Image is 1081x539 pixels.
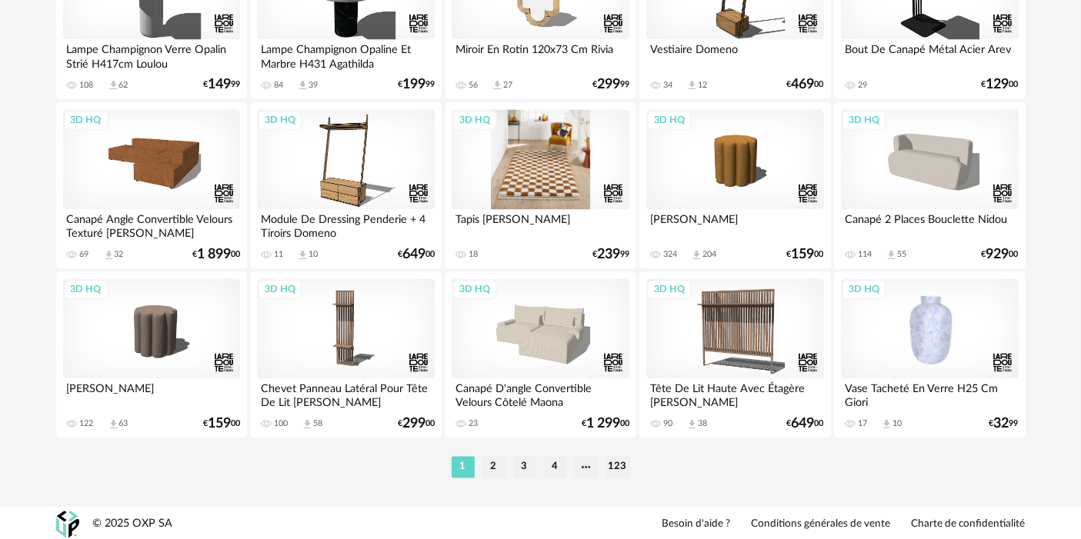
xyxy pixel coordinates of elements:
div: 3D HQ [64,279,108,299]
div: € 00 [203,418,240,429]
li: 1 [452,456,475,477]
a: 3D HQ Canapé 2 Places Bouclette Nidou 114 Download icon 55 €92900 [834,102,1025,268]
div: 3D HQ [452,110,497,130]
span: 929 [986,249,1009,260]
div: 3D HQ [258,279,302,299]
div: 90 [663,418,672,429]
div: 10 [892,418,902,429]
a: Besoin d'aide ? [662,517,731,531]
div: € 00 [787,418,824,429]
div: 69 [80,249,89,260]
div: Lampe Champignon Verre Opalin Strié H417cm Loulou [63,39,240,70]
div: 38 [698,418,707,429]
div: 3D HQ [258,110,302,130]
div: 56 [469,80,478,91]
div: 39 [309,80,318,91]
span: 239 [597,249,620,260]
div: 18 [469,249,478,260]
div: 34 [663,80,672,91]
div: € 00 [398,418,435,429]
span: 159 [208,418,231,429]
a: Charte de confidentialité [912,517,1026,531]
a: 3D HQ [PERSON_NAME] 122 Download icon 63 €15900 [56,271,247,438]
div: € 99 [398,79,435,90]
div: 12 [698,80,707,91]
div: [PERSON_NAME] [63,378,240,409]
li: 4 [544,456,567,477]
div: 29 [858,80,867,91]
div: € 99 [989,418,1019,429]
div: Miroir En Rotin 120x73 Cm Rivia [452,39,629,70]
span: Download icon [108,418,119,430]
span: 199 [402,79,425,90]
span: 649 [402,249,425,260]
span: Download icon [302,418,313,430]
span: 469 [792,79,815,90]
div: 204 [702,249,716,260]
li: 123 [606,456,630,477]
div: Vase Tacheté En Verre H25 Cm Giori [841,378,1018,409]
li: 3 [513,456,536,477]
div: € 00 [398,249,435,260]
div: 23 [469,418,478,429]
span: Download icon [686,418,698,430]
a: 3D HQ Chevet Panneau Latéral Pour Tête De Lit [PERSON_NAME] 100 Download icon 58 €29900 [250,271,441,438]
div: € 00 [787,79,824,90]
div: Canapé Angle Convertible Velours Texturé [PERSON_NAME] [63,209,240,240]
div: Canapé D'angle Convertible Velours Côtelé Maona [452,378,629,409]
a: 3D HQ Module De Dressing Penderie + 4 Tiroirs Domeno 11 Download icon 10 €64900 [250,102,441,268]
div: 3D HQ [452,279,497,299]
div: € 99 [592,249,629,260]
div: Lampe Champignon Opaline Et Marbre H431 Agathilda [257,39,434,70]
div: € 00 [192,249,240,260]
div: € 00 [787,249,824,260]
a: 3D HQ Canapé D'angle Convertible Velours Côtelé Maona 23 €1 29900 [445,271,636,438]
a: 3D HQ Canapé Angle Convertible Velours Texturé [PERSON_NAME] 69 Download icon 32 €1 89900 [56,102,247,268]
span: 159 [792,249,815,260]
span: 299 [597,79,620,90]
div: € 99 [203,79,240,90]
div: 100 [274,418,288,429]
div: 58 [313,418,322,429]
a: Conditions générales de vente [752,517,891,531]
a: 3D HQ [PERSON_NAME] 324 Download icon 204 €15900 [639,102,830,268]
a: 3D HQ Tapis [PERSON_NAME] 18 €23999 [445,102,636,268]
div: Canapé 2 Places Bouclette Nidou [841,209,1018,240]
div: € 00 [582,418,629,429]
span: 299 [402,418,425,429]
img: OXP [56,511,79,537]
span: 649 [792,418,815,429]
div: 114 [858,249,872,260]
div: 11 [274,249,283,260]
span: Download icon [686,79,698,91]
div: 63 [119,418,128,429]
a: 3D HQ Vase Tacheté En Verre H25 Cm Giori 17 Download icon 10 €3299 [834,271,1025,438]
span: Download icon [108,79,119,91]
div: 27 [503,80,512,91]
div: 3D HQ [842,279,886,299]
div: Module De Dressing Penderie + 4 Tiroirs Domeno [257,209,434,240]
div: 62 [119,80,128,91]
span: Download icon [886,249,897,261]
div: 3D HQ [647,110,692,130]
div: Tapis [PERSON_NAME] [452,209,629,240]
div: Chevet Panneau Latéral Pour Tête De Lit [PERSON_NAME] [257,378,434,409]
div: 32 [115,249,124,260]
div: 3D HQ [647,279,692,299]
div: [PERSON_NAME] [646,209,823,240]
span: 1 899 [197,249,231,260]
span: Download icon [881,418,892,430]
div: € 99 [592,79,629,90]
div: Bout De Canapé Métal Acier Arev [841,39,1018,70]
div: 3D HQ [64,110,108,130]
li: 2 [482,456,505,477]
span: Download icon [297,79,309,91]
div: 17 [858,418,867,429]
span: 1 299 [586,418,620,429]
div: 3D HQ [842,110,886,130]
div: Tête De Lit Haute Avec Étagère [PERSON_NAME] [646,378,823,409]
div: 122 [80,418,94,429]
span: 129 [986,79,1009,90]
span: Download icon [492,79,503,91]
a: 3D HQ Tête De Lit Haute Avec Étagère [PERSON_NAME] 90 Download icon 38 €64900 [639,271,830,438]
